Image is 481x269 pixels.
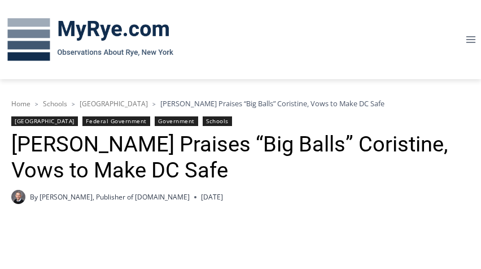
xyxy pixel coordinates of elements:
a: Federal Government [82,116,150,126]
span: By [30,192,38,202]
a: [GEOGRAPHIC_DATA] [11,116,78,126]
time: [DATE] [201,192,223,202]
a: Home [11,99,30,109]
span: > [35,100,38,108]
h1: [PERSON_NAME] Praises “Big Balls” Coristine, Vows to Make DC Safe [11,132,470,183]
button: Open menu [460,31,481,48]
a: [GEOGRAPHIC_DATA] [80,99,148,109]
a: Schools [43,99,67,109]
a: Government [155,116,198,126]
a: Schools [203,116,232,126]
span: > [72,100,75,108]
span: > [152,100,156,108]
a: Author image [11,190,25,204]
nav: Breadcrumbs [11,98,470,109]
a: [PERSON_NAME], Publisher of [DOMAIN_NAME] [40,192,190,202]
span: [PERSON_NAME] Praises “Big Balls” Coristine, Vows to Make DC Safe [160,98,384,109]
